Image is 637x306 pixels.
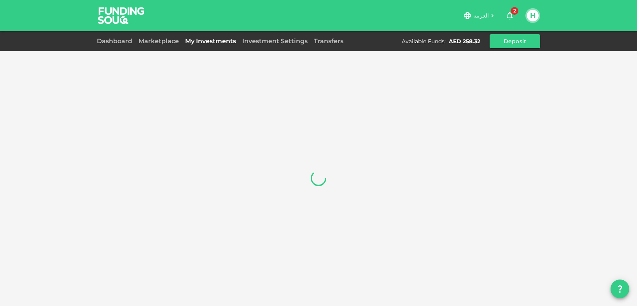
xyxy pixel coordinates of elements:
button: H [527,10,539,21]
a: My Investments [182,37,239,45]
button: Deposit [490,34,540,48]
a: Dashboard [97,37,135,45]
div: AED 258.32 [449,37,480,45]
span: 2 [511,7,518,15]
a: Investment Settings [239,37,311,45]
div: Available Funds : [402,37,446,45]
a: Transfers [311,37,346,45]
a: Marketplace [135,37,182,45]
button: question [611,280,629,298]
span: العربية [473,12,489,19]
button: 2 [502,8,518,23]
